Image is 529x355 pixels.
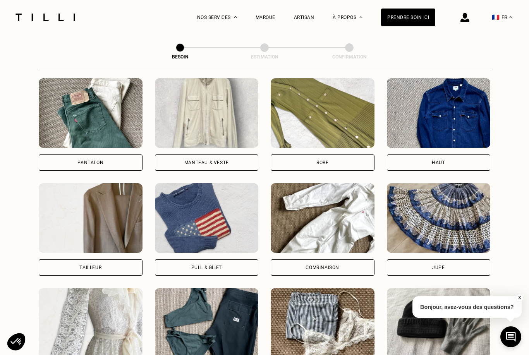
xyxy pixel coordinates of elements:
div: Jupe [432,265,445,270]
img: Tilli retouche votre Pantalon [39,78,143,148]
img: menu déroulant [509,16,512,18]
img: icône connexion [460,13,469,22]
div: Manteau & Veste [184,160,229,165]
div: Robe [316,160,328,165]
div: Confirmation [311,54,388,60]
img: Menu déroulant à propos [359,16,362,18]
a: Artisan [294,15,314,20]
img: Menu déroulant [234,16,237,18]
img: Tilli retouche votre Jupe [387,183,491,253]
img: Tilli retouche votre Pull & gilet [155,183,259,253]
div: Estimation [226,54,303,60]
div: Pantalon [77,160,103,165]
div: Besoin [141,54,219,60]
img: Tilli retouche votre Robe [271,78,374,148]
a: Marque [256,15,275,20]
img: Tilli retouche votre Haut [387,78,491,148]
span: 🇫🇷 [492,14,500,21]
img: Tilli retouche votre Combinaison [271,183,374,253]
div: Haut [432,160,445,165]
button: X [515,293,523,302]
img: Tilli retouche votre Tailleur [39,183,143,253]
div: Pull & gilet [191,265,222,270]
div: Combinaison [306,265,339,270]
img: Logo du service de couturière Tilli [13,14,78,21]
a: Prendre soin ici [381,9,435,26]
p: Bonjour, avez-vous des questions? [412,296,522,318]
img: Tilli retouche votre Manteau & Veste [155,78,259,148]
div: Tailleur [79,265,101,270]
